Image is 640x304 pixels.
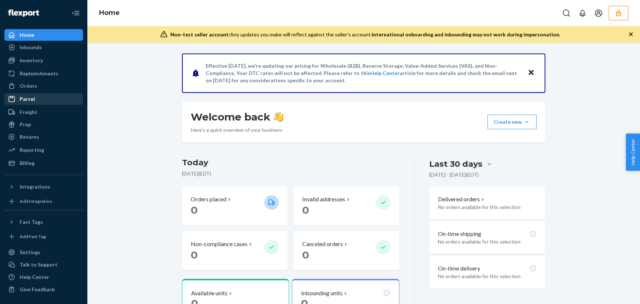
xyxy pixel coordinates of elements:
[20,31,34,39] div: Home
[20,159,35,167] div: Billing
[182,170,399,177] p: [DATE] ( EDT )
[20,198,52,204] div: Add Integration
[191,289,228,297] p: Available units
[526,68,536,78] button: Close
[4,55,83,66] a: Inventory
[591,6,606,20] button: Open account menu
[302,249,309,261] span: 0
[20,70,58,77] div: Replenishments
[20,95,35,103] div: Parcel
[4,106,83,118] a: Freight
[182,157,399,169] h3: Today
[206,62,521,84] p: Effective [DATE], we're updating our pricing for Wholesale (B2B), Reserve Storage, Value-Added Se...
[20,249,40,256] div: Settings
[4,216,83,228] button: Fast Tags
[302,204,309,216] span: 0
[559,6,574,20] button: Open Search Box
[4,42,83,53] a: Inbounds
[64,5,79,12] span: Chat
[20,146,44,154] div: Reporting
[302,195,345,204] p: Invalid addresses
[191,249,198,261] span: 0
[4,131,83,143] a: Returns
[8,9,39,17] img: Flexport logo
[191,126,284,134] p: Here’s a quick overview of your business
[4,181,83,193] button: Integrations
[372,31,560,37] span: International onboarding and inbounding may not work during impersonation.
[99,9,120,17] a: Home
[4,93,83,105] a: Parcel
[68,6,83,20] button: Close Navigation
[438,195,486,204] button: Delivered orders
[273,112,284,122] img: hand-wave emoji
[20,57,43,64] div: Inventory
[438,238,537,245] p: No orders available for this selection
[20,286,55,293] div: Give Feedback
[438,273,537,280] p: No orders available for this selection
[20,44,42,51] div: Inbounds
[191,204,198,216] span: 0
[429,158,482,170] div: Last 30 days
[4,196,83,207] a: Add Integration
[170,31,560,38] div: Any updates you make will reflect against the seller's account.
[20,121,31,128] div: Prep
[182,231,288,270] button: Non-compliance cases 0
[93,3,126,24] ol: breadcrumbs
[4,144,83,156] a: Reporting
[4,119,83,130] a: Prep
[438,230,481,238] p: On-time shipping
[487,115,537,129] button: Create new
[20,218,43,226] div: Fast Tags
[20,273,49,281] div: Help Center
[438,204,537,211] p: No orders available for this selection
[4,259,83,271] button: Talk to Support
[20,108,37,116] div: Freight
[626,134,640,171] button: Help Center
[370,70,400,76] a: Help Center
[293,231,399,270] button: Canceled orders 0
[4,246,83,258] a: Settings
[191,240,248,248] p: Non-compliance cases
[293,186,399,225] button: Invalid addresses 0
[4,271,83,283] a: Help Center
[4,29,83,41] a: Home
[438,264,480,273] p: On-time delivery
[301,289,343,297] p: Inbounding units
[20,133,39,141] div: Returns
[20,82,37,90] div: Orders
[4,68,83,79] a: Replenishments
[191,110,284,123] h1: Welcome back
[4,284,83,295] button: Give Feedback
[4,80,83,92] a: Orders
[4,157,83,169] a: Billing
[302,240,343,248] p: Canceled orders
[191,195,226,204] p: Orders placed
[170,31,230,37] span: Non-test seller account:
[4,231,83,242] a: Add Fast Tag
[575,6,590,20] button: Open notifications
[20,261,58,268] div: Talk to Support
[182,186,288,225] button: Orders placed 0
[20,183,50,190] div: Integrations
[429,171,479,178] p: [DATE] - [DATE] ( EDT )
[20,233,46,240] div: Add Fast Tag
